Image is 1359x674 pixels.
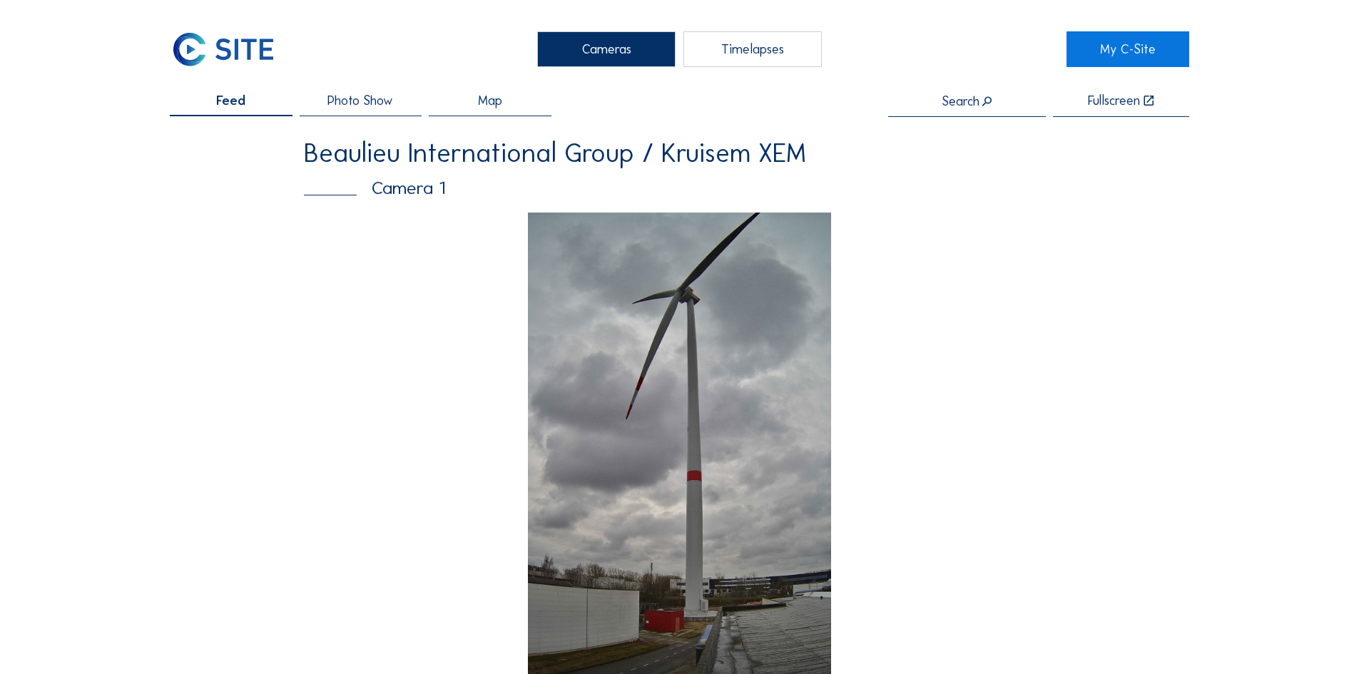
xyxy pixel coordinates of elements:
[170,31,292,67] a: C-SITE Logo
[304,179,1055,198] div: Camera 1
[216,94,245,107] span: Feed
[1088,94,1140,108] div: Fullscreen
[537,31,676,67] div: Cameras
[170,31,277,67] img: C-SITE Logo
[683,31,822,67] div: Timelapses
[304,141,1055,167] div: Beaulieu International Group / Kruisem XEM
[478,94,502,107] span: Map
[1067,31,1189,67] a: My C-Site
[327,94,393,107] span: Photo Show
